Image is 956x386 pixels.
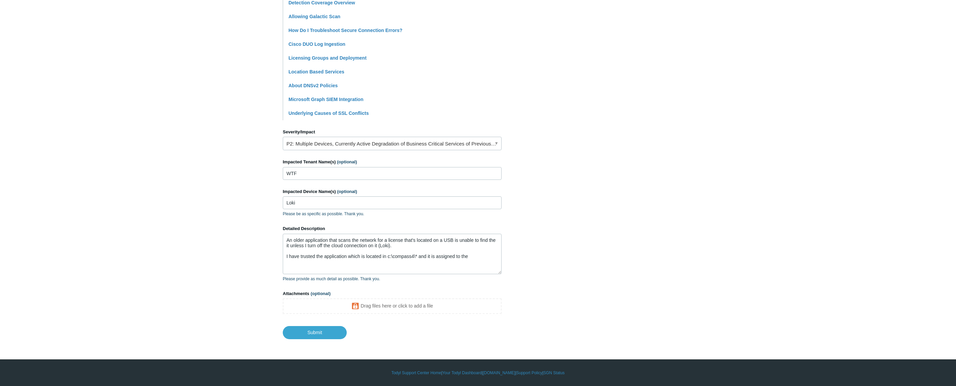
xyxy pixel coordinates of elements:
[283,276,502,282] p: Please provide as much detail as possible. Thank you.
[516,370,542,376] a: Support Policy
[283,225,502,232] label: Detailed Description
[283,188,502,195] label: Impacted Device Name(s)
[283,370,673,376] div: | | | |
[283,137,502,150] a: P2: Multiple Devices, Currently Active Degradation of Business Critical Services of Previously Wo...
[283,211,502,217] p: Please be as specific as possible. Thank you.
[311,291,331,296] span: (optional)
[288,69,344,74] a: Location Based Services
[288,28,402,33] a: How Do I Troubleshoot Secure Connection Errors?
[288,110,369,116] a: Underlying Causes of SSL Conflicts
[288,97,363,102] a: Microsoft Graph SIEM Integration
[283,290,502,297] label: Attachments
[337,159,357,164] span: (optional)
[543,370,565,376] a: SGN Status
[283,326,347,339] input: Submit
[391,370,441,376] a: Todyl Support Center Home
[283,159,502,165] label: Impacted Tenant Name(s)
[483,370,515,376] a: [DOMAIN_NAME]
[288,55,367,61] a: Licensing Groups and Deployment
[337,189,357,194] span: (optional)
[288,83,338,88] a: About DNSv2 Policies
[288,41,345,47] a: Cisco DUO Log Ingestion
[283,129,502,135] label: Severity/Impact
[442,370,482,376] a: Your Todyl Dashboard
[288,14,340,19] a: Allowing Galactic Scan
